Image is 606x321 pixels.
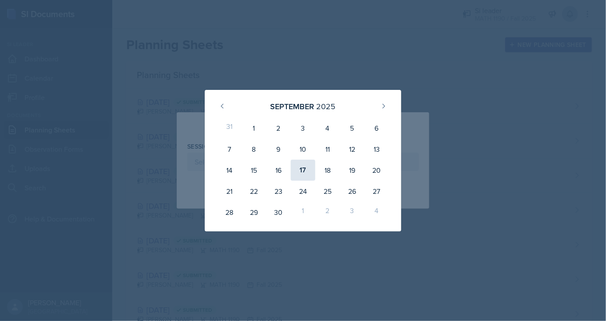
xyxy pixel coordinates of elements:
div: 2 [315,202,340,223]
div: 4 [364,202,389,223]
div: 3 [291,118,315,139]
div: 18 [315,160,340,181]
div: 21 [217,181,242,202]
div: 26 [340,181,364,202]
div: 11 [315,139,340,160]
div: 29 [242,202,266,223]
div: 31 [217,118,242,139]
div: 25 [315,181,340,202]
div: September [271,100,314,112]
div: 7 [217,139,242,160]
div: 22 [242,181,266,202]
div: 2025 [317,100,336,112]
div: 16 [266,160,291,181]
div: 2 [266,118,291,139]
div: 9 [266,139,291,160]
div: 15 [242,160,266,181]
div: 30 [266,202,291,223]
div: 1 [291,202,315,223]
div: 1 [242,118,266,139]
div: 20 [364,160,389,181]
div: 5 [340,118,364,139]
div: 4 [315,118,340,139]
div: 10 [291,139,315,160]
div: 6 [364,118,389,139]
div: 3 [340,202,364,223]
div: 13 [364,139,389,160]
div: 14 [217,160,242,181]
div: 28 [217,202,242,223]
div: 12 [340,139,364,160]
div: 19 [340,160,364,181]
div: 27 [364,181,389,202]
div: 24 [291,181,315,202]
div: 8 [242,139,266,160]
div: 17 [291,160,315,181]
div: 23 [266,181,291,202]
